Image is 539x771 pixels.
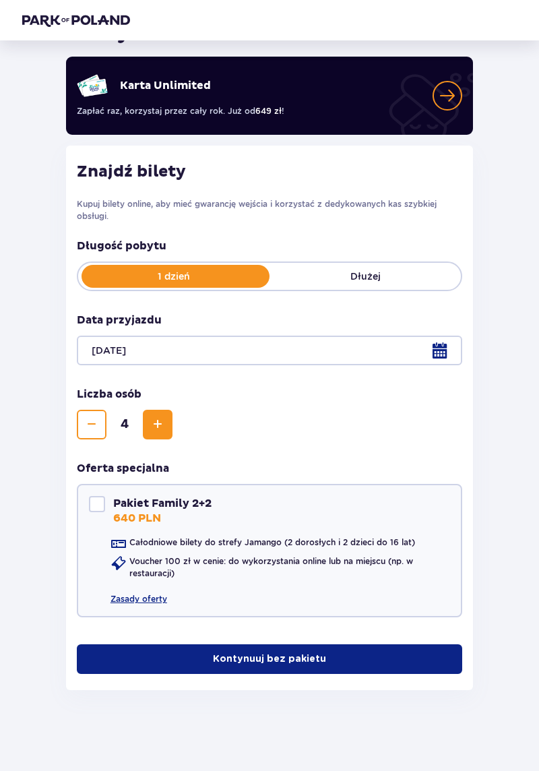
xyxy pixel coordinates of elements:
button: Zwiększ [143,410,172,439]
p: Kontynuuj bez pakietu [213,652,326,666]
span: 4 [109,417,140,433]
p: Data przyjazdu [77,313,162,328]
p: Kupuj bilety online, aby mieć gwarancję wejścia i korzystać z dedykowanych kas szybkiej obsługi. [77,198,462,222]
h3: Oferta specjalna [77,461,169,476]
button: Kontynuuj bez pakietu [77,644,462,674]
p: 640 PLN [113,511,161,526]
p: Całodniowe bilety do strefy Jamango (2 dorosłych i 2 dzieci do 16 lat) [129,536,415,549]
p: Długość pobytu [77,239,462,253]
img: Park of Poland logo [22,13,130,27]
a: Zasady oferty [110,582,167,605]
p: 1 dzień [78,270,269,283]
p: Voucher 100 zł w cenie: do wykorzystania online lub na miejscu (np. w restauracji) [129,555,450,580]
p: Dłużej [269,270,461,283]
h2: Znajdź bilety [77,162,462,182]
button: Zmniejsz [77,410,106,439]
p: Pakiet Family 2+2 [113,496,212,511]
p: Liczba osób [77,387,141,402]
